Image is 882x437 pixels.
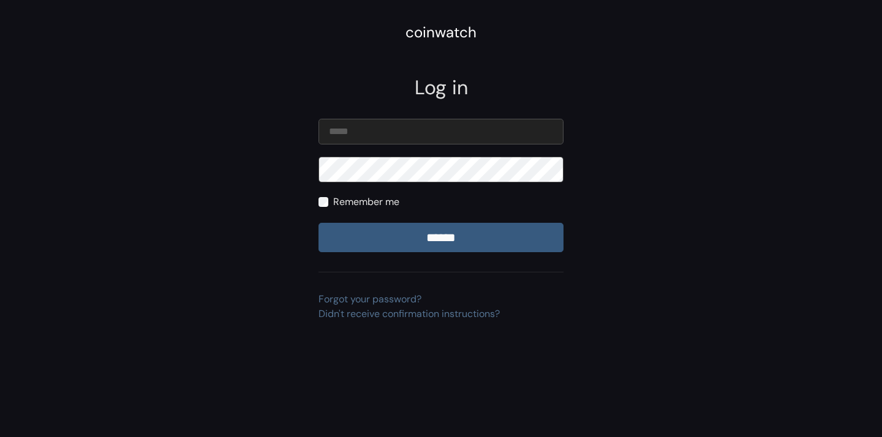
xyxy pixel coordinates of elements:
h2: Log in [318,76,563,99]
a: Didn't receive confirmation instructions? [318,307,500,320]
a: coinwatch [405,28,477,40]
label: Remember me [333,195,399,209]
a: Forgot your password? [318,293,421,305]
div: coinwatch [405,21,477,43]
